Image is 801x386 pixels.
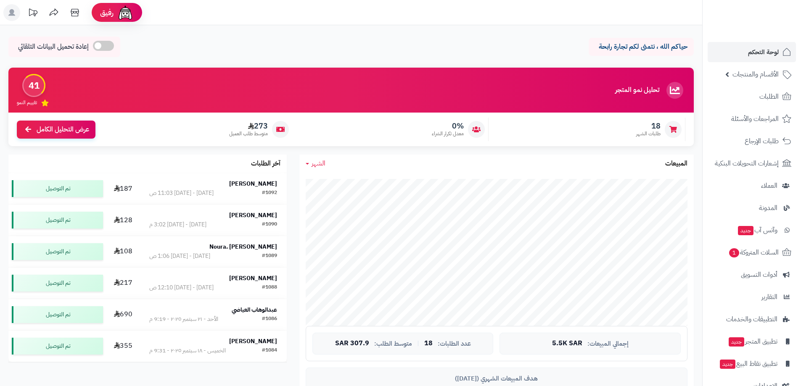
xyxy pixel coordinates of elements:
span: جديد [738,226,753,235]
td: 187 [106,173,140,204]
td: 355 [106,331,140,362]
div: #1086 [262,315,277,323]
span: إجمالي المبيعات: [587,340,629,347]
div: [DATE] - [DATE] 1:06 ص [149,252,210,260]
span: تطبيق المتجر [728,336,777,347]
span: جديد [720,360,735,369]
span: تقييم النمو [17,99,37,106]
span: رفيق [100,8,114,18]
span: لوحة التحكم [748,46,779,58]
td: 217 [106,268,140,299]
a: تطبيق المتجرجديد [708,331,796,352]
strong: Noura. [PERSON_NAME] [209,242,277,251]
span: طلبات الإرجاع [745,135,779,147]
a: التقارير [708,287,796,307]
div: #1084 [262,347,277,355]
span: عدد الطلبات: [438,340,471,347]
div: تم التوصيل [12,212,103,228]
span: الشهر [312,158,325,168]
span: معدل تكرار الشراء [432,130,464,137]
p: حياكم الله ، نتمنى لكم تجارة رابحة [595,42,687,52]
div: [DATE] - [DATE] 3:02 م [149,221,206,229]
span: 1 [729,248,740,258]
a: الطلبات [708,87,796,107]
div: [DATE] - [DATE] 11:03 ص [149,189,214,197]
span: 0% [432,121,464,131]
a: لوحة التحكم [708,42,796,62]
strong: [PERSON_NAME] [229,274,277,283]
a: العملاء [708,176,796,196]
span: المدونة [759,202,777,214]
a: عرض التحليل الكامل [17,121,95,139]
strong: [PERSON_NAME] [229,337,277,346]
div: تم التوصيل [12,338,103,354]
span: 18 [636,121,661,131]
a: الشهر [306,159,325,168]
div: #1089 [262,252,277,260]
span: تطبيق نقاط البيع [719,358,777,370]
a: أدوات التسويق [708,265,796,285]
div: الأحد - ٢١ سبتمبر ٢٠٢٥ - 9:19 م [149,315,218,323]
a: التطبيقات والخدمات [708,309,796,329]
a: تحديثات المنصة [22,4,43,23]
div: تم التوصيل [12,180,103,197]
div: #1090 [262,221,277,229]
div: [DATE] - [DATE] 12:10 ص [149,284,214,292]
a: السلات المتروكة1 [708,242,796,263]
span: التطبيقات والخدمات [726,313,777,325]
strong: عبدالوهاب العياضي [232,305,277,314]
a: المراجعات والأسئلة [708,109,796,129]
div: تم التوصيل [12,243,103,260]
td: 128 [106,205,140,236]
span: جديد [729,337,744,347]
div: #1092 [262,189,277,197]
div: #1088 [262,284,277,292]
span: متوسط طلب العميل [229,130,268,137]
img: ai-face.png [117,4,134,21]
span: طلبات الشهر [636,130,661,137]
span: التقارير [761,291,777,303]
div: هدف المبيعات الشهري ([DATE]) [312,374,681,383]
span: 18 [424,340,433,347]
span: الأقسام والمنتجات [732,68,779,80]
span: العملاء [761,180,777,192]
div: تم التوصيل [12,275,103,291]
img: logo-2.png [744,6,793,24]
span: الطلبات [759,91,779,102]
strong: [PERSON_NAME] [229,211,277,220]
span: عرض التحليل الكامل [37,125,89,134]
span: | [417,340,419,347]
span: 273 [229,121,268,131]
span: 5.5K SAR [552,340,582,347]
a: طلبات الإرجاع [708,131,796,151]
td: 690 [106,299,140,330]
h3: تحليل نمو المتجر [615,87,659,94]
a: تطبيق نقاط البيعجديد [708,354,796,374]
h3: آخر الطلبات [251,160,280,168]
span: متوسط الطلب: [374,340,412,347]
span: السلات المتروكة [728,247,779,258]
div: الخميس - ١٨ سبتمبر ٢٠٢٥ - 9:31 م [149,347,226,355]
td: 108 [106,236,140,267]
span: المراجعات والأسئلة [731,113,779,125]
h3: المبيعات [665,160,687,168]
a: وآتس آبجديد [708,220,796,240]
span: 307.9 SAR [335,340,369,347]
span: إشعارات التحويلات البنكية [715,158,779,169]
strong: [PERSON_NAME] [229,179,277,188]
span: أدوات التسويق [741,269,777,281]
span: إعادة تحميل البيانات التلقائي [18,42,89,52]
a: المدونة [708,198,796,218]
span: وآتس آب [737,224,777,236]
a: إشعارات التحويلات البنكية [708,153,796,173]
div: تم التوصيل [12,306,103,323]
